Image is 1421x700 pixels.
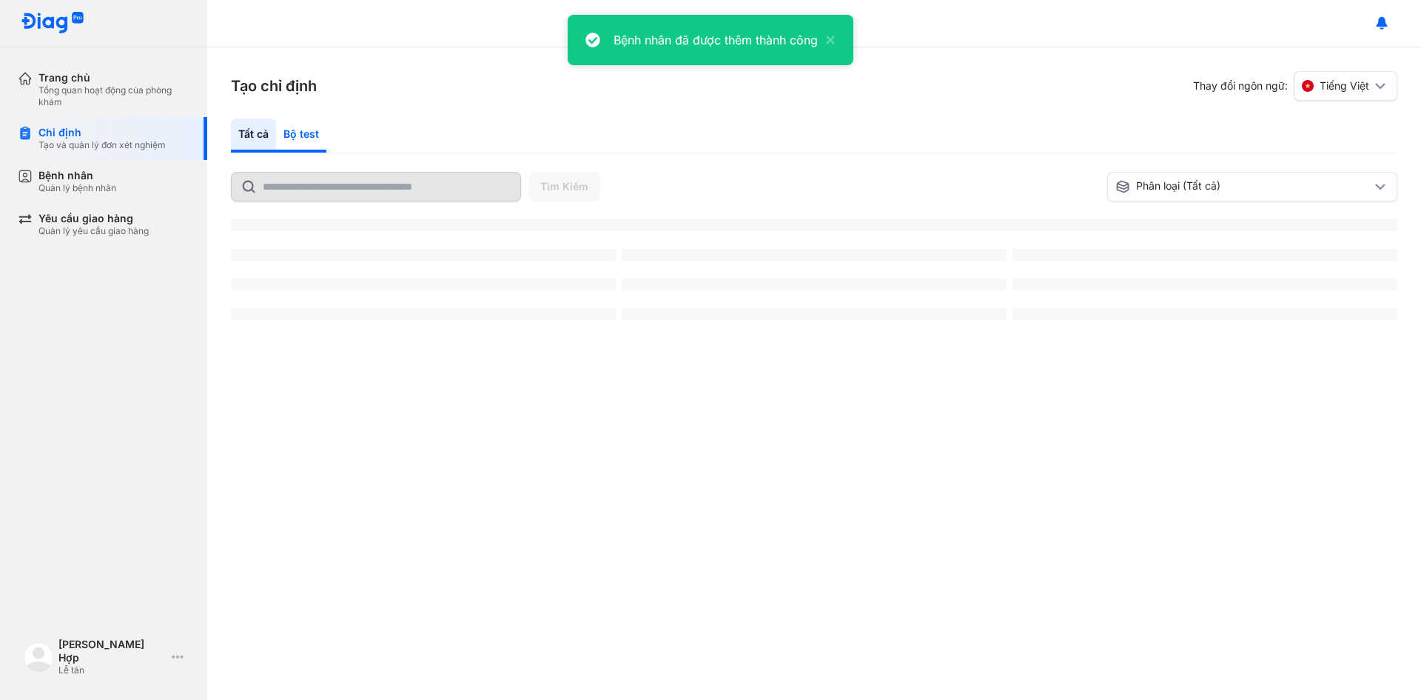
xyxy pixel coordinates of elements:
[38,225,149,237] div: Quản lý yêu cầu giao hàng
[614,31,818,49] div: Bệnh nhân đã được thêm thành công
[38,169,116,182] div: Bệnh nhân
[38,71,189,84] div: Trang chủ
[276,119,326,153] div: Bộ test
[231,119,276,153] div: Tất cả
[1012,308,1397,320] span: ‌
[38,84,189,108] div: Tổng quan hoạt động của phòng khám
[231,249,616,261] span: ‌
[622,249,1007,261] span: ‌
[58,664,166,676] div: Lễ tân
[38,126,166,139] div: Chỉ định
[231,308,616,320] span: ‌
[24,642,53,672] img: logo
[231,279,616,290] span: ‌
[38,212,149,225] div: Yêu cầu giao hàng
[622,279,1007,290] span: ‌
[231,219,1397,231] span: ‌
[622,308,1007,320] span: ‌
[818,31,836,49] button: close
[21,12,84,35] img: logo
[58,638,166,664] div: [PERSON_NAME] Hợp
[1193,71,1397,101] div: Thay đổi ngôn ngữ:
[1012,249,1397,261] span: ‌
[1012,279,1397,290] span: ‌
[38,182,116,194] div: Quản lý bệnh nhân
[528,172,600,201] button: Tìm Kiếm
[38,139,166,151] div: Tạo và quản lý đơn xét nghiệm
[231,76,317,96] h3: Tạo chỉ định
